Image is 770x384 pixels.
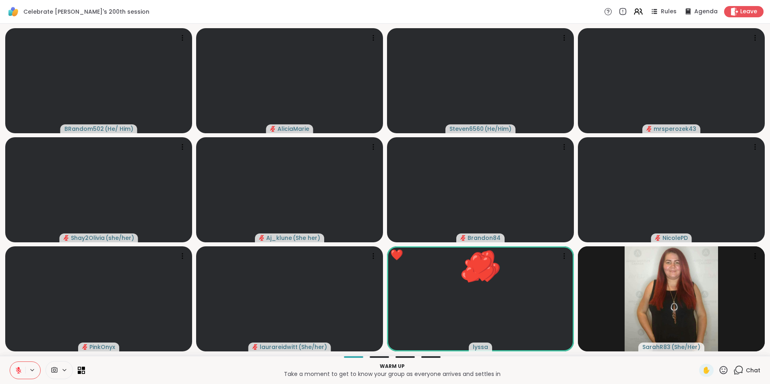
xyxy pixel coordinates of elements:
[625,246,718,351] img: SarahR83
[449,125,484,133] span: Steven6560
[106,234,134,242] span: ( she/her )
[471,258,503,290] button: ❤️
[90,370,694,378] p: Take a moment to get to know your group as everyone arrives and settles in
[293,234,320,242] span: ( She her )
[646,126,652,132] span: audio-muted
[468,234,501,242] span: Brandon84
[655,235,661,241] span: audio-muted
[473,343,488,351] span: lyssa
[270,126,276,132] span: audio-muted
[23,8,149,16] span: Celebrate [PERSON_NAME]'s 200th session
[253,344,258,350] span: audio-muted
[260,343,298,351] span: laurareidwitt
[390,247,403,263] div: ❤️
[694,8,718,16] span: Agenda
[458,242,503,287] button: ❤️
[71,234,105,242] span: Shay2Olivia
[277,125,309,133] span: AliciaMarie
[90,363,694,370] p: Warm up
[64,125,104,133] span: BRandom502
[642,343,671,351] span: SarahR83
[702,365,710,375] span: ✋
[746,366,760,374] span: Chat
[484,125,511,133] span: ( He/Him )
[259,235,265,241] span: audio-muted
[105,125,133,133] span: ( He/ Him )
[82,344,88,350] span: audio-muted
[6,5,20,19] img: ShareWell Logomark
[266,234,292,242] span: Aj_klune
[662,234,688,242] span: NicolePD
[64,235,69,241] span: audio-muted
[740,8,757,16] span: Leave
[89,343,115,351] span: PinkOnyx
[671,343,700,351] span: ( She/Her )
[298,343,327,351] span: ( She/her )
[654,125,696,133] span: mrsperozek43
[460,235,466,241] span: audio-muted
[661,8,677,16] span: Rules
[448,250,497,299] button: ❤️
